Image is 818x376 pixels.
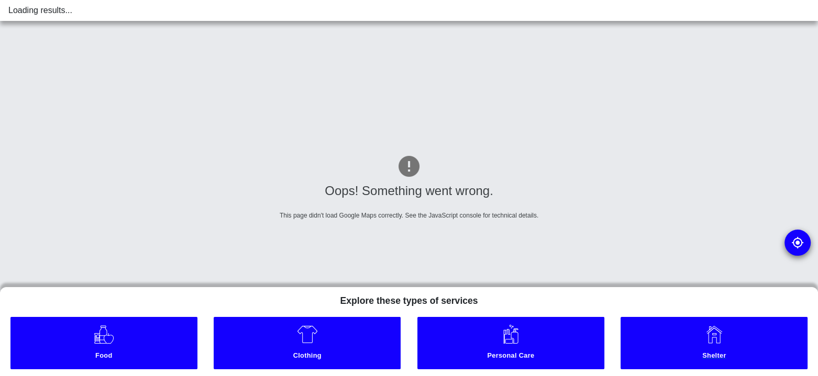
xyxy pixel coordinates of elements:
[621,317,808,369] a: Shelter
[623,351,805,362] small: Shelter
[297,324,318,345] img: Clothing
[331,287,486,311] h5: Explore these types of services
[791,236,804,249] img: go to my location
[500,324,521,345] img: Personal Care
[10,317,197,369] a: Food
[214,317,401,369] a: Clothing
[93,324,115,345] img: Food
[704,324,725,345] img: Shelter
[419,351,602,362] small: Personal Care
[417,317,604,369] a: Personal Care
[216,351,399,362] small: Clothing
[13,351,195,362] small: Food
[84,181,734,200] div: Oops! Something went wrong.
[8,4,810,17] div: Loading results...
[84,211,734,220] div: This page didn't load Google Maps correctly. See the JavaScript console for technical details.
